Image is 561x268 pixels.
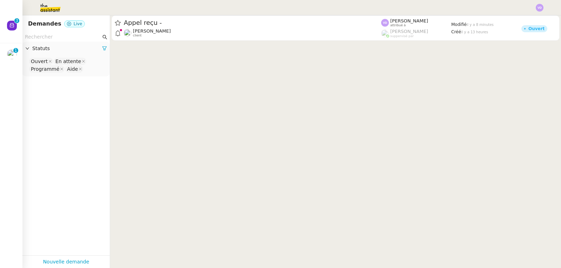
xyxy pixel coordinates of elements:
app-user-label: suppervisé par [381,29,451,38]
nz-page-header-title: Demandes [28,19,61,29]
span: [PERSON_NAME] [133,28,171,34]
nz-badge-sup: 1 [13,48,18,53]
div: Aide [67,66,78,72]
img: users%2FnSvcPnZyQ0RA1JfSOxSfyelNlJs1%2Favatar%2Fp1050537-640x427.jpg [7,49,17,59]
a: Nouvelle demande [43,258,89,266]
span: Créé [451,29,461,34]
p: 1 [14,48,17,54]
nz-select-item: Aide [65,66,83,73]
nz-select-item: En attente [54,58,86,65]
input: Rechercher [25,33,101,41]
span: client [133,34,142,37]
img: users%2FnSvcPnZyQ0RA1JfSOxSfyelNlJs1%2Favatar%2Fp1050537-640x427.jpg [124,29,131,37]
nz-badge-sup: 3 [14,18,19,23]
div: Statuts [22,42,110,55]
span: attribué à [390,23,406,27]
span: Appel reçu - [124,20,381,26]
img: users%2FyQfMwtYgTqhRP2YHWHmG2s2LYaD3%2Favatar%2Fprofile-pic.png [381,29,389,37]
div: Ouvert [528,27,545,31]
span: Statuts [32,44,102,53]
div: Programmé [31,66,59,72]
app-user-detailed-label: client [124,28,381,37]
p: 3 [15,18,18,25]
span: Live [74,21,82,26]
div: Ouvert [31,58,48,64]
img: svg [536,4,543,12]
nz-select-item: Ouvert [29,58,53,65]
app-user-label: attribué à [381,18,451,27]
div: En attente [55,58,81,64]
span: il y a 8 minutes [467,23,494,27]
img: svg [381,19,389,27]
span: il y a 13 heures [461,30,488,34]
nz-select-item: Programmé [29,66,65,73]
span: [PERSON_NAME] [390,29,428,34]
span: Modifié [451,22,467,27]
span: [PERSON_NAME] [390,18,428,23]
span: suppervisé par [390,34,414,38]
